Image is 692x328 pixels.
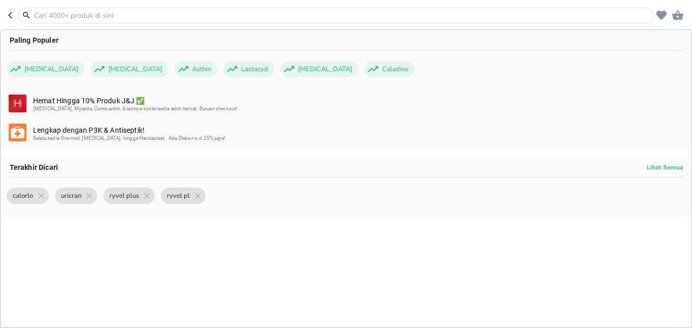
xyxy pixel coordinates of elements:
p: Lihat Semua [647,163,683,171]
span: Asthin [186,61,217,77]
div: Lactacyd [223,61,274,77]
img: 912b5eae-79d3-4747-a2ee-fd2e70673e18.svg [9,95,26,112]
input: Cari 4000+ produk di sini [33,10,651,21]
span: [MEDICAL_DATA] [292,61,358,77]
div: uricran [55,188,97,204]
div: [MEDICAL_DATA] [7,61,84,77]
div: Caladine [364,61,415,77]
div: ryvel plus [103,188,155,204]
div: [MEDICAL_DATA] [280,61,358,77]
span: Caladine [376,61,415,77]
div: calorlo [7,188,49,204]
span: [MEDICAL_DATA] [102,61,168,77]
span: Selalu sedia Onemed, [MEDICAL_DATA], hingga Hansaplast . Ada Diskon s.d 25% juga! [33,135,225,141]
span: ryvel pl [161,188,196,204]
div: Hemat Hingga 10% Produk J&J ✅ [33,97,682,113]
span: uricran [55,188,88,204]
span: calorlo [7,188,39,204]
img: b4dbc6bd-13c0-48bd-bda2-71397b69545d.svg [9,124,26,141]
div: Asthin [175,61,217,77]
span: Lactacyd [235,61,274,77]
div: Terakhir Dicari [1,157,691,177]
div: ryvel pl [161,188,206,204]
span: ryvel plus [103,188,145,204]
div: Paling Populer [1,30,691,50]
div: [MEDICAL_DATA] [91,61,168,77]
span: [MEDICAL_DATA] [18,61,84,77]
span: [MEDICAL_DATA], Mylanta, Combantrin, & lainnya kini tersedia lebih hemat. Buruan checkout! [33,106,238,111]
div: Lengkap dengan P3K & Antiseptik! [33,126,682,142]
